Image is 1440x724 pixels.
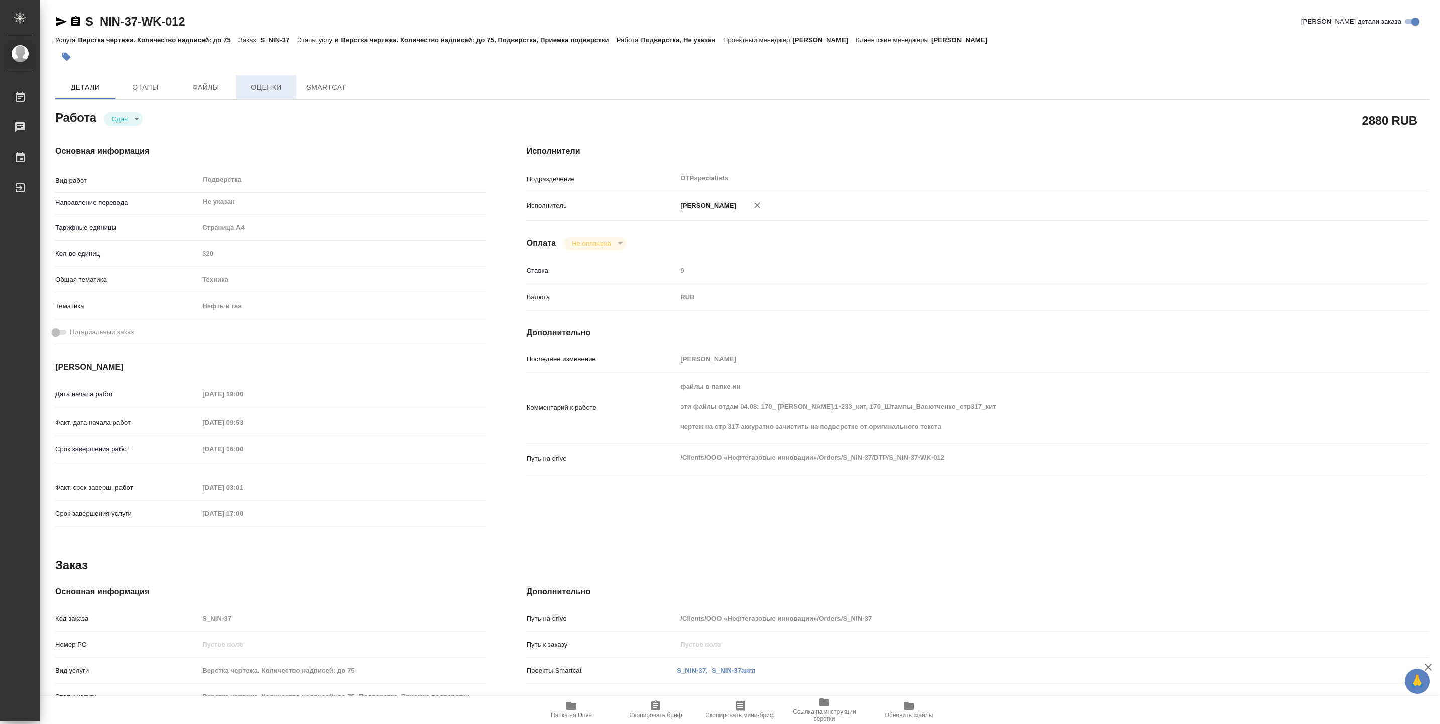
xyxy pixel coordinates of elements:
[527,266,677,276] p: Ставка
[55,46,77,68] button: Добавить тэг
[55,36,78,44] p: Услуга
[122,81,170,94] span: Этапы
[297,36,341,44] p: Этапы услуги
[527,614,677,624] p: Путь на drive
[746,194,768,216] button: Удалить исполнителя
[527,640,677,650] p: Путь к заказу
[529,696,614,724] button: Папка на Drive
[55,108,96,126] h2: Работа
[302,81,350,94] span: SmartCat
[788,708,861,722] span: Ссылка на инструкции верстки
[109,115,131,123] button: Сдан
[260,36,297,44] p: S_NIN-37
[677,378,1354,436] textarea: файлы в папке ин эти файлы отдам 04.08: 170_ [PERSON_NAME].1-233_кит, 170_Штампы_Васютченко_стр31...
[569,239,614,248] button: Не оплачена
[527,201,677,211] p: Исполнитель
[527,145,1429,157] h4: Исполнители
[723,36,792,44] p: Проектный менеджер
[867,696,951,724] button: Обновить файлы
[199,415,287,430] input: Пустое поле
[199,246,486,261] input: Пустое поле
[677,201,736,211] p: [PERSON_NAME]
[199,637,486,652] input: Пустое поле
[70,327,134,337] span: Нотариальный заказ
[238,36,260,44] p: Заказ:
[199,298,486,315] div: Нефть и газ
[199,506,287,521] input: Пустое поле
[527,403,677,413] p: Комментарий к работе
[698,696,782,724] button: Скопировать мини-бриф
[55,418,199,428] p: Факт. дата начала работ
[55,145,487,157] h4: Основная информация
[677,637,1354,652] input: Пустое поле
[55,509,199,519] p: Срок завершения услуги
[614,696,698,724] button: Скопировать бриф
[55,666,199,676] p: Вид услуги
[527,354,677,364] p: Последнее изменение
[527,292,677,302] p: Валюта
[78,36,238,44] p: Верстка чертежа. Количество надписей: до 75
[55,444,199,454] p: Срок завершения работ
[677,263,1354,278] input: Пустое поле
[1409,671,1426,692] span: 🙏
[55,483,199,493] p: Факт. срок заверш. работ
[527,237,556,249] h4: Оплата
[199,689,486,704] input: Пустое поле
[527,666,677,676] p: Проекты Smartcat
[885,712,933,719] span: Обновить файлы
[55,557,88,573] h2: Заказ
[792,36,856,44] p: [PERSON_NAME]
[104,112,143,126] div: Сдан
[199,611,486,626] input: Пустое поле
[199,663,486,678] input: Пустое поле
[55,16,67,28] button: Скопировать ссылку для ЯМессенджера
[677,352,1354,366] input: Пустое поле
[641,36,723,44] p: Подверстка, Не указан
[617,36,641,44] p: Работа
[1405,669,1430,694] button: 🙏
[527,327,1429,339] h4: Дополнительно
[1301,17,1401,27] span: [PERSON_NAME] детали заказа
[527,586,1429,598] h4: Дополнительно
[629,712,682,719] span: Скопировать бриф
[527,454,677,464] p: Путь на drive
[242,81,290,94] span: Оценки
[782,696,867,724] button: Ссылка на инструкции верстки
[199,387,287,401] input: Пустое поле
[61,81,109,94] span: Детали
[55,301,199,311] p: Тематика
[55,223,199,233] p: Тарифные единицы
[856,36,931,44] p: Клиентские менеджеры
[55,249,199,259] p: Кол-во единиц
[199,271,486,288] div: Техника
[341,36,616,44] p: Верстка чертежа. Количество надписей: до 75, Подверстка, Приемка подверстки
[564,237,626,250] div: Сдан
[55,275,199,285] p: Общая тематика
[677,449,1354,466] textarea: /Clients/ООО «Нефтегазовые инновации»/Orders/S_NIN-37/DTP/S_NIN-37-WK-012
[677,288,1354,306] div: RUB
[55,361,487,373] h4: [PERSON_NAME]
[931,36,995,44] p: [PERSON_NAME]
[527,695,677,705] p: Транслитерация названий
[199,442,287,456] input: Пустое поле
[182,81,230,94] span: Файлы
[55,389,199,399] p: Дата начала работ
[70,16,82,28] button: Скопировать ссылку
[1362,112,1417,129] h2: 2880 RUB
[85,15,185,28] a: S_NIN-37-WK-012
[551,712,592,719] span: Папка на Drive
[705,712,774,719] span: Скопировать мини-бриф
[55,198,199,208] p: Направление перевода
[55,640,199,650] p: Номер РО
[677,667,708,674] a: S_NIN-37,
[712,667,756,674] a: S_NIN-37англ
[199,480,287,495] input: Пустое поле
[55,176,199,186] p: Вид работ
[55,586,487,598] h4: Основная информация
[55,692,199,702] p: Этапы услуги
[55,614,199,624] p: Код заказа
[677,611,1354,626] input: Пустое поле
[199,219,486,236] div: Страница А4
[527,174,677,184] p: Подразделение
